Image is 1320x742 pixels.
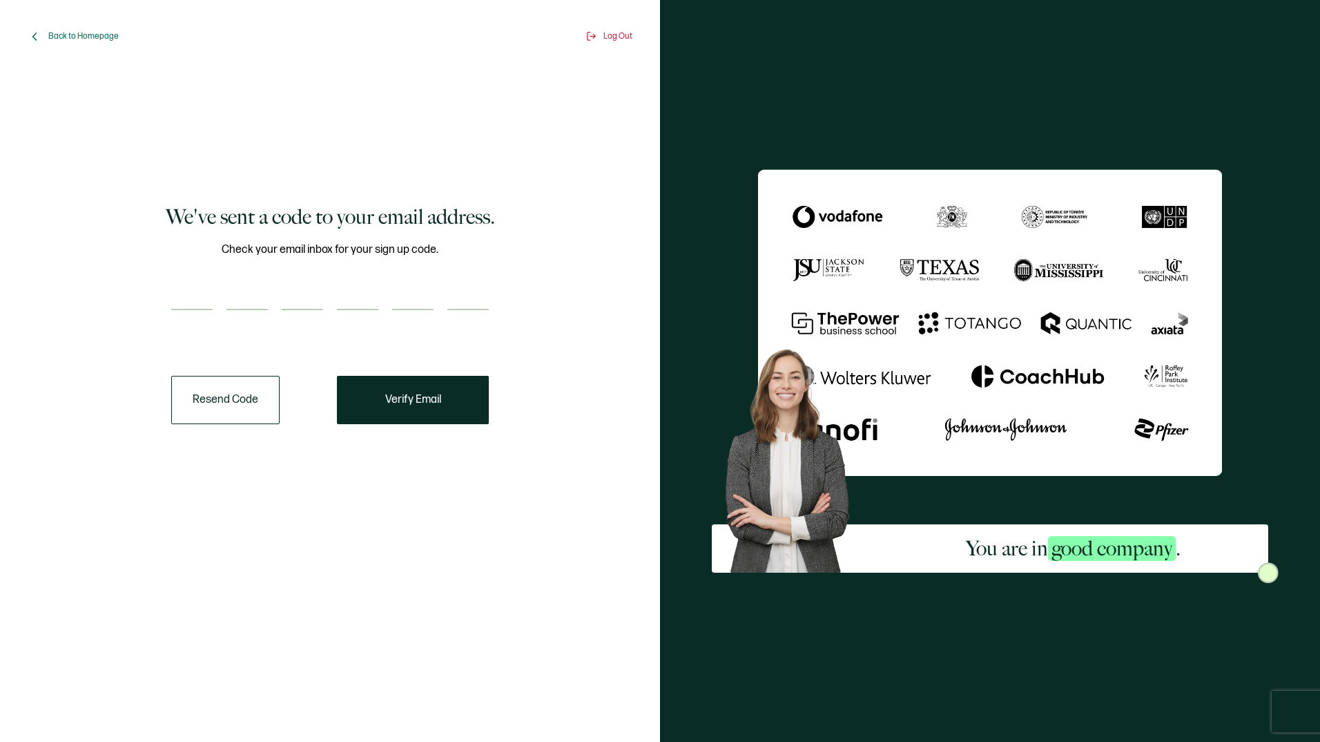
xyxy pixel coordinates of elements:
span: Log Out [603,31,632,41]
h1: We've sent a code to your email address. [166,203,495,231]
h2: You are in . [966,535,1181,562]
span: good company [1048,536,1176,561]
img: Sertifier Signup - You are in <span class="strong-h">good company</span>. Hero [712,338,879,573]
img: Sertifier We've sent a code to your email address. [758,169,1222,475]
img: Sertifier Signup [1258,562,1279,583]
span: Verify Email [385,394,441,406]
span: Back to Homepage [48,31,119,41]
button: Verify Email [337,376,489,424]
iframe: Chat Widget [1090,586,1320,742]
span: Check your email inbox for your sign up code. [222,241,438,258]
button: Resend Code [171,376,280,424]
